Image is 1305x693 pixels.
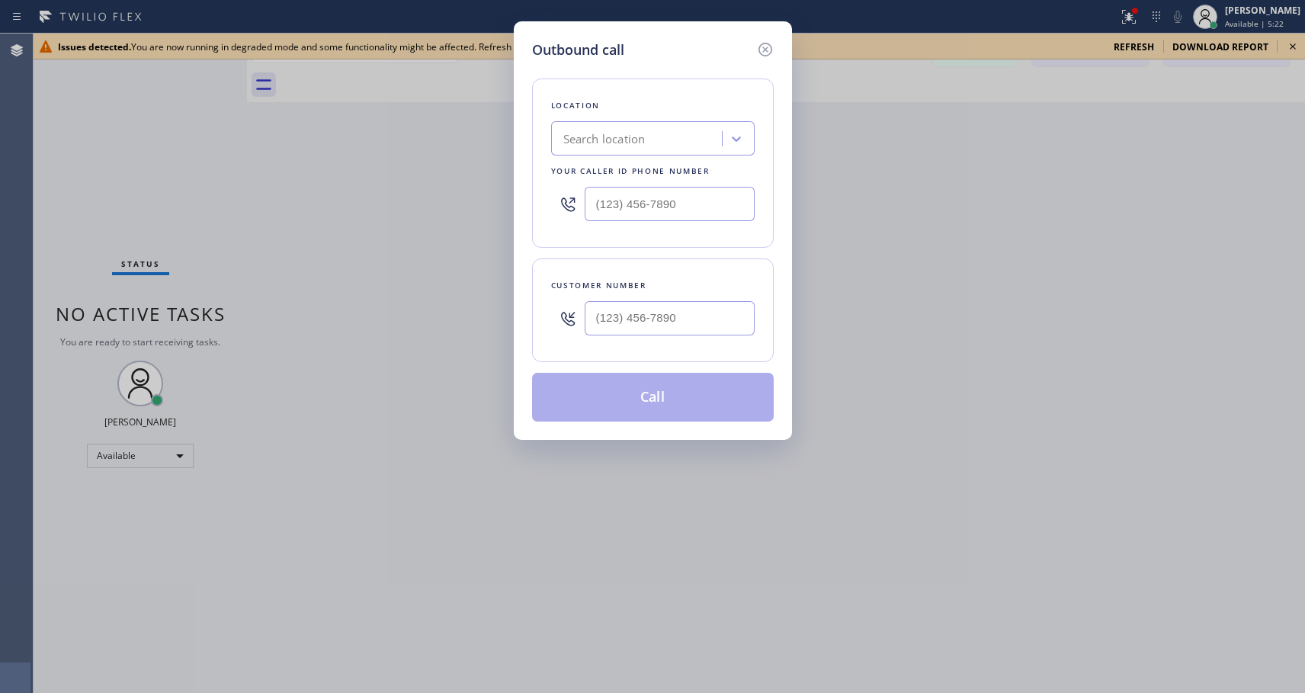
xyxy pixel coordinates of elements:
h5: Outbound call [532,40,624,60]
div: Customer number [551,278,755,294]
div: Search location [563,130,646,148]
div: Your caller id phone number [551,163,755,179]
button: Call [532,373,774,422]
input: (123) 456-7890 [585,301,755,335]
input: (123) 456-7890 [585,187,755,221]
div: Location [551,98,755,114]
